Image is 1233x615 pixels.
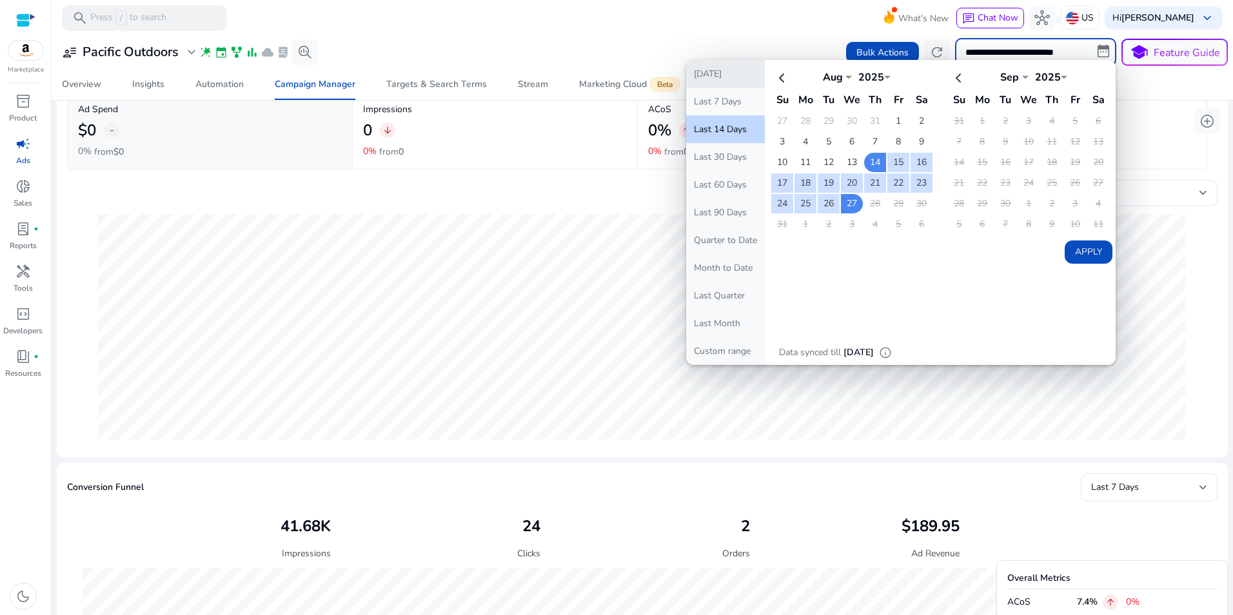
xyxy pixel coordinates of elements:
[246,46,259,59] span: bar_chart
[113,146,124,158] span: $0
[363,121,372,140] h2: 0
[62,80,101,89] div: Overview
[1034,10,1050,26] span: hub
[1105,597,1116,607] span: arrow_upward
[132,80,164,89] div: Insights
[34,226,39,231] span: fiber_manual_record
[664,145,697,159] p: from
[1121,39,1228,66] button: schoolFeature Guide
[399,146,404,158] span: 0
[15,179,31,194] span: donut_small
[8,65,44,75] p: Marketplace
[15,589,31,604] span: dark_mode
[382,125,393,135] span: arrow_downward
[962,12,975,25] span: chat
[686,115,765,143] button: Last 14 Days
[9,112,37,124] p: Product
[14,282,33,294] p: Tools
[78,102,342,116] p: Ad Spend
[898,7,949,30] span: What's New
[990,70,1029,84] div: Sep
[5,367,41,379] p: Resources
[843,346,874,360] p: [DATE]
[1121,12,1194,24] b: [PERSON_NAME]
[649,77,680,92] span: Beta
[722,547,750,560] p: Orders
[1112,14,1194,23] p: Hi
[956,8,1024,28] button: chatChat Now
[1194,108,1220,134] button: add_circle
[10,240,37,251] p: Reports
[686,171,765,199] button: Last 60 Days
[929,44,945,60] span: refresh
[15,93,31,109] span: inventory_2
[281,517,331,536] h2: 41.68K
[779,346,841,360] p: Data synced till
[682,125,692,135] span: arrow_upward
[686,282,765,309] button: Last Quarter
[110,122,114,138] span: -
[856,46,909,59] span: Bulk Actions
[277,46,290,59] span: lab_profile
[3,325,43,337] p: Developers
[1007,571,1217,585] p: Overall Metrics
[1029,70,1067,84] div: 2025
[518,80,548,89] div: Stream
[15,349,31,364] span: book_4
[741,517,750,536] h2: 2
[16,155,30,166] p: Ads
[297,44,313,60] span: search_insights
[292,39,318,65] button: search_insights
[115,11,127,25] span: /
[78,121,96,140] h2: $0
[34,354,39,359] span: fiber_manual_record
[522,517,540,536] h2: 24
[1154,45,1220,61] p: Feature Guide
[1081,6,1094,29] p: US
[1199,10,1215,26] span: keyboard_arrow_down
[686,88,765,115] button: Last 7 Days
[924,39,950,65] button: refresh
[261,46,274,59] span: cloud
[686,254,765,282] button: Month to Date
[199,46,212,59] span: wand_stars
[1077,595,1098,609] p: 7.4%
[579,79,683,90] div: Marketing Cloud
[686,60,765,88] button: [DATE]
[8,41,43,60] img: amazon.svg
[78,147,92,156] p: 0%
[648,121,671,140] h2: 0%
[648,147,662,156] p: 0%
[1130,43,1149,62] span: school
[14,197,32,209] p: Sales
[363,102,627,116] p: Impressions
[902,517,960,536] h2: $189.95
[879,346,892,359] span: info
[1007,595,1072,609] p: ACoS
[978,12,1018,24] span: Chat Now
[230,46,243,59] span: family_history
[83,44,179,60] h3: Pacific Outdoors
[62,44,77,60] span: user_attributes
[648,102,912,116] p: ACoS
[15,136,31,151] span: campaign
[1126,598,1139,607] p: 0%
[911,547,960,560] p: Ad Revenue
[686,309,765,337] button: Last Month
[686,226,765,254] button: Quarter to Date
[813,70,852,84] div: Aug
[195,80,244,89] div: Automation
[1091,481,1139,493] span: Last 7 Days
[282,547,331,560] p: Impressions
[852,70,891,84] div: 2025
[684,146,697,158] span: 0%
[363,147,377,156] p: 0%
[517,547,540,560] p: Clicks
[686,199,765,226] button: Last 90 Days
[1029,5,1055,31] button: hub
[15,221,31,237] span: lab_profile
[94,145,124,159] p: from
[379,145,404,159] p: from
[275,80,355,89] div: Campaign Manager
[1066,12,1079,24] img: us.svg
